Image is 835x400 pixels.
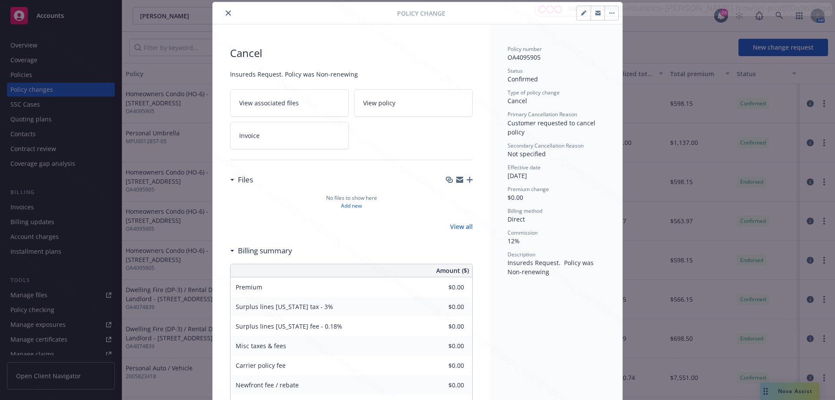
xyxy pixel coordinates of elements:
[238,245,292,256] h3: Billing summary
[508,171,527,180] span: [DATE]
[508,193,523,202] span: $0.00
[230,45,473,61] span: Cancel
[508,229,538,236] span: Commission
[508,251,535,258] span: Description
[508,207,542,215] span: Billing method
[436,266,469,275] span: Amount ($)
[508,164,541,171] span: Effective date
[230,122,349,149] a: Invoice
[508,53,541,61] span: OA4095905
[413,378,469,391] input: 0.00
[341,202,362,210] a: Add new
[223,8,234,18] button: close
[239,131,260,140] span: Invoice
[236,342,286,350] span: Misc taxes & fees
[508,150,546,158] span: Not specified
[413,300,469,313] input: 0.00
[508,215,525,223] span: Direct
[236,303,333,311] span: Surplus lines [US_STATE] tax - 3%
[508,237,520,245] span: 12%
[508,142,584,149] span: Secondary Cancellation Reason
[397,9,445,18] span: Policy Change
[508,45,542,53] span: Policy number
[508,89,560,96] span: Type of policy change
[326,194,377,202] span: No files to show here
[508,75,538,83] span: Confirmed
[508,259,595,276] span: Insureds Request. Policy was Non-renewing
[363,98,395,108] span: View policy
[230,174,253,185] div: Files
[236,322,342,330] span: Surplus lines [US_STATE] fee - 0.18%
[230,89,349,117] a: View associated files
[236,283,262,291] span: Premium
[508,67,523,74] span: Status
[354,89,473,117] a: View policy
[236,361,286,370] span: Carrier policy fee
[230,70,473,79] span: Insureds Request. Policy was Non-renewing
[239,98,299,108] span: View associated files
[508,97,527,105] span: Cancel
[508,119,597,136] span: Customer requested to cancel policy
[413,339,469,352] input: 0.00
[236,381,299,389] span: Newfront fee / rebate
[413,359,469,372] input: 0.00
[413,319,469,333] input: 0.00
[413,280,469,293] input: 0.00
[508,111,577,118] span: Primary Cancellation Reason
[238,174,253,185] h3: Files
[450,222,473,231] a: View all
[508,185,549,193] span: Premium change
[230,245,292,256] div: Billing summary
